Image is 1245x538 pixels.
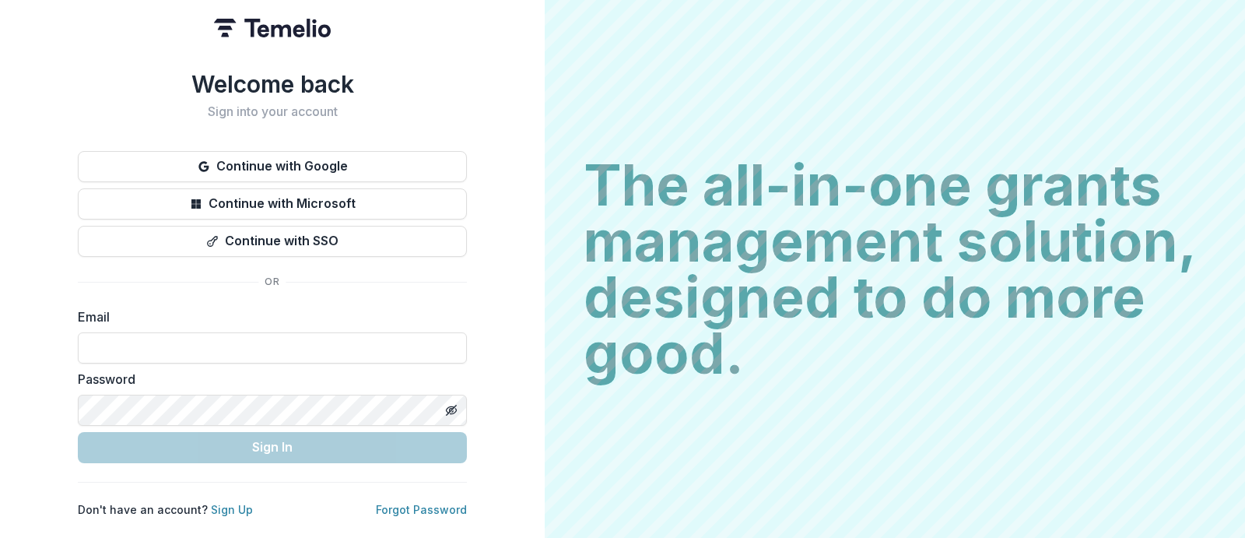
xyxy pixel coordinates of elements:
[214,19,331,37] img: Temelio
[78,308,458,326] label: Email
[78,226,467,257] button: Continue with SSO
[78,188,467,220] button: Continue with Microsoft
[439,398,464,423] button: Toggle password visibility
[211,503,253,516] a: Sign Up
[78,501,253,518] p: Don't have an account?
[78,104,467,119] h2: Sign into your account
[78,370,458,389] label: Password
[78,70,467,98] h1: Welcome back
[78,432,467,463] button: Sign In
[78,151,467,182] button: Continue with Google
[376,503,467,516] a: Forgot Password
